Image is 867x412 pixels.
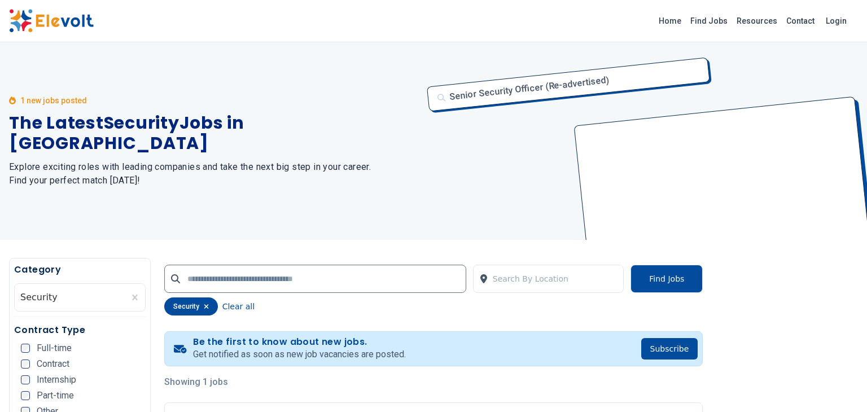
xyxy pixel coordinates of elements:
input: Contract [21,360,30,369]
a: Find Jobs [686,12,732,30]
h5: Contract Type [14,323,146,337]
button: Subscribe [641,338,698,360]
input: Internship [21,375,30,384]
p: Get notified as soon as new job vacancies are posted. [193,348,406,361]
h1: The Latest Security Jobs in [GEOGRAPHIC_DATA] [9,113,420,154]
a: Login [819,10,853,32]
div: security [164,297,218,315]
a: Contact [782,12,819,30]
h5: Category [14,263,146,277]
h4: Be the first to know about new jobs. [193,336,406,348]
span: Internship [37,375,76,384]
input: Full-time [21,344,30,353]
input: Part-time [21,391,30,400]
button: Clear all [222,297,255,315]
p: Showing 1 jobs [164,375,703,389]
span: Contract [37,360,69,369]
a: Resources [732,12,782,30]
span: Full-time [37,344,72,353]
span: Part-time [37,391,74,400]
button: Find Jobs [630,265,703,293]
p: 1 new jobs posted [20,95,87,106]
h2: Explore exciting roles with leading companies and take the next big step in your career. Find you... [9,160,420,187]
a: Home [654,12,686,30]
img: Elevolt [9,9,94,33]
